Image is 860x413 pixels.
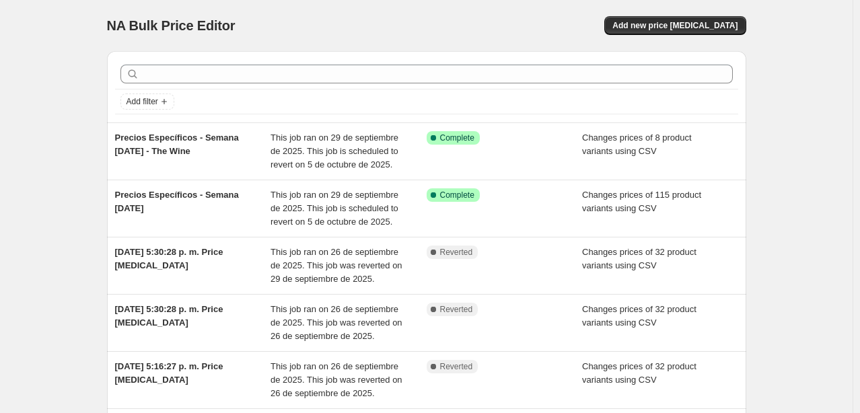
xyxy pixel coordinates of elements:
[440,304,473,315] span: Reverted
[271,361,402,398] span: This job ran on 26 de septiembre de 2025. This job was reverted on 26 de septiembre de 2025.
[271,247,402,284] span: This job ran on 26 de septiembre de 2025. This job was reverted on 29 de septiembre de 2025.
[271,190,398,227] span: This job ran on 29 de septiembre de 2025. This job is scheduled to revert on 5 de octubre de 2025.
[271,133,398,170] span: This job ran on 29 de septiembre de 2025. This job is scheduled to revert on 5 de octubre de 2025.
[115,133,239,156] span: Precios Específicos - Semana [DATE] - The Wine
[115,361,223,385] span: [DATE] 5:16:27 p. m. Price [MEDICAL_DATA]
[107,18,236,33] span: NA Bulk Price Editor
[582,247,696,270] span: Changes prices of 32 product variants using CSV
[440,133,474,143] span: Complete
[582,304,696,328] span: Changes prices of 32 product variants using CSV
[271,304,402,341] span: This job ran on 26 de septiembre de 2025. This job was reverted on 26 de septiembre de 2025.
[440,247,473,258] span: Reverted
[440,361,473,372] span: Reverted
[120,93,174,110] button: Add filter
[604,16,746,35] button: Add new price [MEDICAL_DATA]
[582,361,696,385] span: Changes prices of 32 product variants using CSV
[440,190,474,200] span: Complete
[582,133,692,156] span: Changes prices of 8 product variants using CSV
[612,20,738,31] span: Add new price [MEDICAL_DATA]
[115,190,239,213] span: Precios Específicos - Semana [DATE]
[115,304,223,328] span: [DATE] 5:30:28 p. m. Price [MEDICAL_DATA]
[582,190,701,213] span: Changes prices of 115 product variants using CSV
[127,96,158,107] span: Add filter
[115,247,223,270] span: [DATE] 5:30:28 p. m. Price [MEDICAL_DATA]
